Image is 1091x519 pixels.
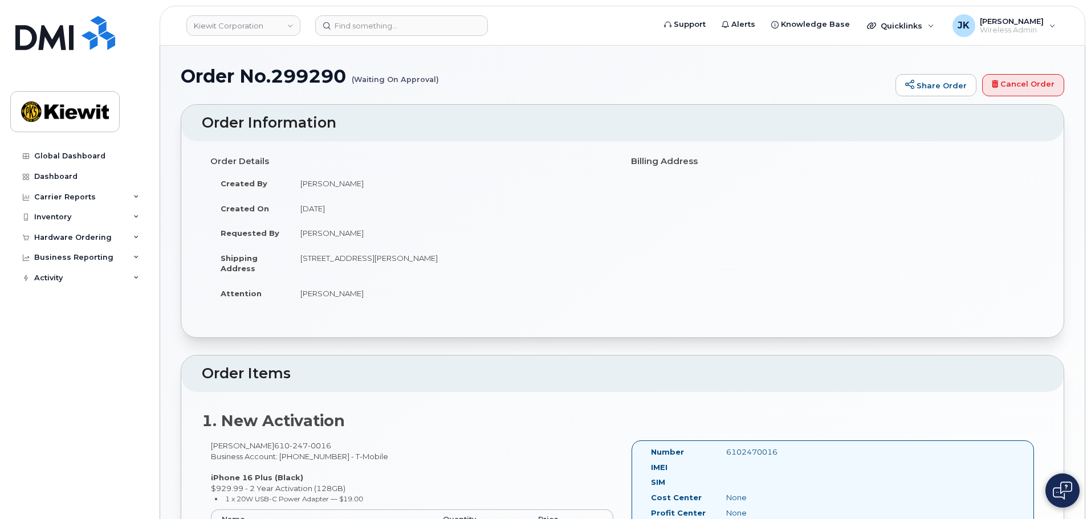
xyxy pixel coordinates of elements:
[290,196,614,221] td: [DATE]
[290,441,308,450] span: 247
[1053,481,1072,500] img: Open chat
[718,447,823,457] div: 6102470016
[181,66,890,86] h1: Order No.299290
[290,281,614,306] td: [PERSON_NAME]
[651,447,684,457] label: Number
[982,74,1064,97] a: Cancel Order
[718,492,823,503] div: None
[651,477,665,488] label: SIM
[308,441,331,450] span: 0016
[274,441,331,450] span: 610
[651,462,667,473] label: IMEI
[202,411,345,430] strong: 1. New Activation
[221,254,258,273] strong: Shipping Address
[210,157,614,166] h4: Order Details
[895,74,976,97] a: Share Order
[290,220,614,246] td: [PERSON_NAME]
[211,473,303,482] strong: iPhone 16 Plus (Black)
[221,289,262,298] strong: Attention
[225,495,363,503] small: 1 x 20W USB-C Power Adapter — $19.00
[290,246,614,281] td: [STREET_ADDRESS][PERSON_NAME]
[202,366,1043,382] h2: Order Items
[352,66,439,84] small: (Waiting On Approval)
[221,179,267,188] strong: Created By
[651,492,702,503] label: Cost Center
[631,157,1035,166] h4: Billing Address
[202,115,1043,131] h2: Order Information
[290,171,614,196] td: [PERSON_NAME]
[718,508,823,518] div: None
[221,204,269,213] strong: Created On
[221,228,279,238] strong: Requested By
[651,508,706,518] label: Profit Center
